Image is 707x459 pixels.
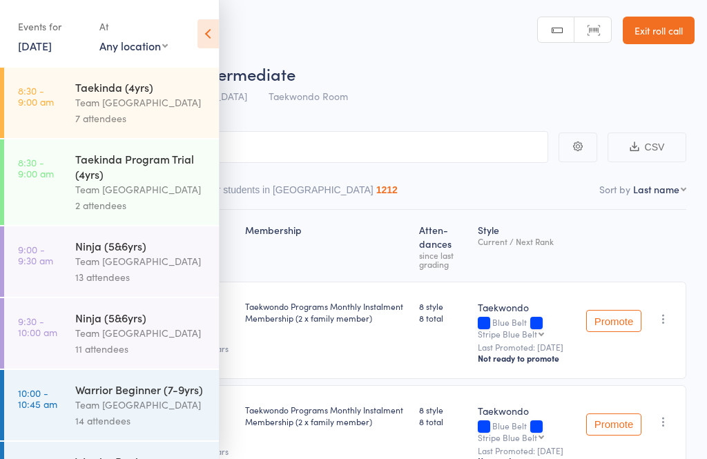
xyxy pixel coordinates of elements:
input: Search by name [21,131,548,163]
time: 9:30 - 10:00 am [18,315,57,338]
div: Not ready to promote [478,353,575,364]
time: 9:00 - 9:30 am [18,244,53,266]
div: 13 attendees [75,269,207,285]
button: Promote [586,413,641,436]
div: 14 attendees [75,413,207,429]
small: Last Promoted: [DATE] [478,446,575,456]
div: Taekwondo Programs Monthly Instalment Membership (2 x family member) [245,300,408,324]
div: Stripe Blue Belt [478,329,537,338]
div: Ninja (5&6yrs) [75,238,207,253]
a: 8:30 -9:00 amTaekinda (4yrs)Team [GEOGRAPHIC_DATA]7 attendees [4,68,219,138]
div: Any location [99,38,168,53]
span: Taekwondo Room [269,89,348,103]
div: Taekinda (4yrs) [75,79,207,95]
div: since last grading [419,251,467,268]
div: Style [472,216,581,275]
span: 8 style [419,300,467,312]
div: Team [GEOGRAPHIC_DATA] [75,253,207,269]
time: 10:00 - 10:45 am [18,387,57,409]
div: At [99,15,168,38]
div: Team [GEOGRAPHIC_DATA] [75,325,207,341]
button: CSV [608,133,686,162]
div: Taekinda Program Trial (4yrs) [75,151,207,182]
a: 10:00 -10:45 amWarrior Beginner (7-9yrs)Team [GEOGRAPHIC_DATA]14 attendees [4,370,219,440]
small: Last Promoted: [DATE] [478,342,575,352]
div: 7 attendees [75,110,207,126]
a: [DATE] [18,38,52,53]
div: Team [GEOGRAPHIC_DATA] [75,182,207,197]
a: 8:30 -9:00 amTaekinda Program Trial (4yrs)Team [GEOGRAPHIC_DATA]2 attendees [4,139,219,225]
time: 8:30 - 9:00 am [18,85,54,107]
div: Taekwondo [478,404,575,418]
label: Sort by [599,182,630,196]
div: Membership [240,216,414,275]
div: Ninja (5&6yrs) [75,310,207,325]
div: Atten­dances [414,216,473,275]
div: 1212 [376,184,398,195]
div: Blue Belt [478,318,575,338]
span: 8 style [419,404,467,416]
time: 8:30 - 9:00 am [18,157,54,179]
span: 8 total [419,416,467,427]
div: Warrior Beginner (7-9yrs) [75,382,207,397]
div: Blue Belt [478,421,575,442]
div: Events for [18,15,86,38]
div: Taekwondo [478,300,575,314]
button: Promote [586,310,641,332]
div: Team [GEOGRAPHIC_DATA] [75,95,207,110]
div: Team [GEOGRAPHIC_DATA] [75,397,207,413]
a: 9:00 -9:30 amNinja (5&6yrs)Team [GEOGRAPHIC_DATA]13 attendees [4,226,219,297]
a: 9:30 -10:00 amNinja (5&6yrs)Team [GEOGRAPHIC_DATA]11 attendees [4,298,219,369]
button: Other students in [GEOGRAPHIC_DATA]1212 [196,177,397,209]
span: 8 total [419,312,467,324]
a: Exit roll call [623,17,695,44]
div: Stripe Blue Belt [478,433,537,442]
div: 11 attendees [75,341,207,357]
div: Current / Next Rank [478,237,575,246]
div: Taekwondo Programs Monthly Instalment Membership (2 x family member) [245,404,408,427]
div: 2 attendees [75,197,207,213]
div: Last name [633,182,679,196]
